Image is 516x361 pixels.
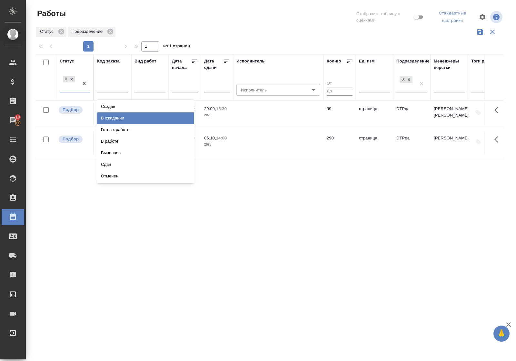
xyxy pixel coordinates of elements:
td: страница [356,132,393,154]
div: Исполнитель [236,58,265,64]
p: Подбор [63,136,79,142]
div: Вид работ [134,58,156,64]
div: Готов к работе [97,124,194,136]
button: Добавить тэги [471,106,485,120]
p: 16:30 [216,106,227,111]
p: Подбор [63,107,79,113]
div: Можно подбирать исполнителей [58,106,90,114]
div: Код заказа [97,58,120,64]
div: Отменен [97,170,194,182]
button: Open [309,85,318,94]
p: [PERSON_NAME] [434,135,465,141]
div: В работе [97,136,194,147]
div: Подразделение [68,27,115,37]
div: Выполнен [97,147,194,159]
div: Дата начала [172,58,191,71]
div: Создан [97,101,194,112]
td: DTPqa [393,102,431,125]
div: Можно подбирать исполнителей [58,135,90,144]
td: DTPqa [393,132,431,154]
button: 🙏 [493,326,510,342]
p: 14:00 [216,136,227,140]
div: DTPqa [399,76,413,84]
span: 10 [12,114,24,120]
div: DTPqa [400,76,405,83]
div: Статус [36,27,66,37]
div: Статус [60,58,74,64]
button: Здесь прячутся важные кнопки [491,132,506,147]
div: Ед. изм [359,58,375,64]
p: Статус [40,28,56,35]
p: Подразделение [72,28,105,35]
button: Сбросить фильтры [486,26,499,38]
span: Посмотреть информацию [490,11,504,23]
button: Сохранить фильтры [474,26,486,38]
span: Настроить таблицу [475,9,490,25]
div: Дата сдачи [204,58,223,71]
span: Отобразить таблицу с оценками [356,11,412,24]
div: Сдан [97,159,194,170]
p: 2025 [204,112,230,119]
span: 🙏 [496,327,507,340]
input: До [327,88,352,96]
span: Работы [35,8,66,19]
p: 29.09, [204,106,216,111]
button: Здесь прячутся важные кнопки [491,102,506,118]
td: страница [356,102,393,125]
p: [PERSON_NAME], [PERSON_NAME] [434,106,465,119]
div: В ожидании [97,112,194,124]
button: Добавить тэги [471,135,485,149]
a: 10 [2,112,24,128]
input: От [327,80,352,88]
div: Кол-во [327,58,341,64]
div: split button [430,8,475,26]
div: Подразделение [396,58,430,64]
td: 290 [323,132,356,154]
p: 2025 [204,141,230,148]
div: Тэги работы [471,58,498,64]
div: Подбор [63,76,68,83]
p: 06.10, [204,136,216,140]
td: 99 [323,102,356,125]
div: Менеджеры верстки [434,58,465,71]
span: из 1 страниц [163,42,190,52]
